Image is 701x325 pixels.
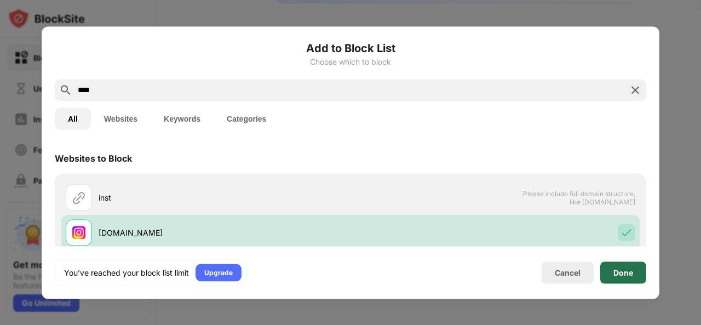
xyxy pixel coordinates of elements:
img: search.svg [59,83,72,96]
div: Upgrade [204,267,233,278]
button: Websites [91,107,151,129]
img: search-close [629,83,642,96]
div: Websites to Block [55,152,132,163]
div: Choose which to block [55,57,646,66]
span: Please include full domain structure, like [DOMAIN_NAME] [522,189,635,206]
div: Cancel [555,268,581,277]
button: Keywords [151,107,214,129]
div: [DOMAIN_NAME] [99,227,350,238]
div: inst [99,192,350,203]
div: Done [613,268,633,277]
h6: Add to Block List [55,39,646,56]
img: favicons [72,226,85,239]
button: All [55,107,91,129]
div: You’ve reached your block list limit [64,267,189,278]
button: Categories [214,107,279,129]
img: url.svg [72,191,85,204]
